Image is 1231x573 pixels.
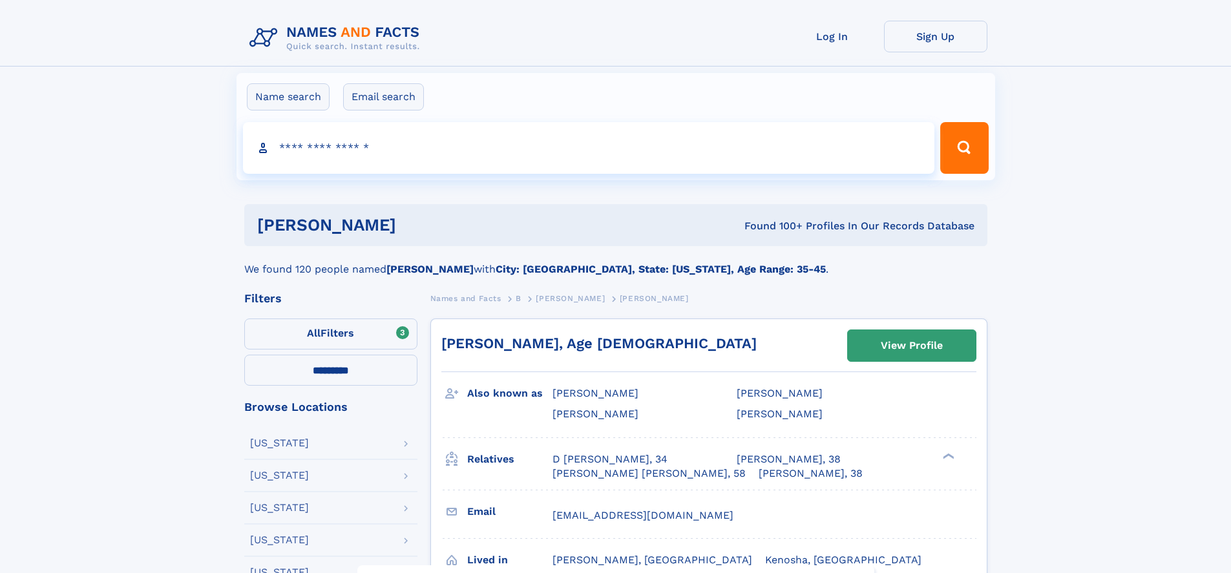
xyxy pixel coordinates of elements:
a: D [PERSON_NAME], 34 [552,452,668,466]
span: [PERSON_NAME] [620,294,689,303]
div: Filters [244,293,417,304]
a: B [516,290,521,306]
a: Sign Up [884,21,987,52]
a: [PERSON_NAME] [536,290,605,306]
div: [US_STATE] [250,470,309,481]
div: [US_STATE] [250,438,309,448]
a: [PERSON_NAME] [PERSON_NAME], 58 [552,466,746,481]
span: [PERSON_NAME] [737,387,823,399]
span: [PERSON_NAME] [536,294,605,303]
div: Found 100+ Profiles In Our Records Database [570,219,974,233]
a: Log In [781,21,884,52]
img: Logo Names and Facts [244,21,430,56]
div: View Profile [881,331,943,360]
a: [PERSON_NAME], Age [DEMOGRAPHIC_DATA] [441,335,757,351]
span: B [516,294,521,303]
b: City: [GEOGRAPHIC_DATA], State: [US_STATE], Age Range: 35-45 [496,263,826,275]
h3: Also known as [467,382,552,404]
span: [PERSON_NAME] [552,387,638,399]
button: Search Button [940,122,988,174]
h3: Email [467,501,552,523]
span: [PERSON_NAME] [552,408,638,420]
a: [PERSON_NAME], 38 [759,466,863,481]
h3: Relatives [467,448,552,470]
span: [EMAIL_ADDRESS][DOMAIN_NAME] [552,509,733,521]
label: Name search [247,83,330,110]
div: ❯ [940,452,955,460]
span: Kenosha, [GEOGRAPHIC_DATA] [765,554,921,566]
a: Names and Facts [430,290,501,306]
a: View Profile [848,330,976,361]
label: Filters [244,318,417,349]
span: All [307,327,321,339]
h3: Lived in [467,549,552,571]
div: We found 120 people named with . [244,246,987,277]
h1: [PERSON_NAME] [257,217,571,233]
input: search input [243,122,935,174]
a: [PERSON_NAME], 38 [737,452,841,466]
span: [PERSON_NAME] [737,408,823,420]
b: [PERSON_NAME] [386,263,474,275]
span: [PERSON_NAME], [GEOGRAPHIC_DATA] [552,554,752,566]
div: [US_STATE] [250,535,309,545]
div: Browse Locations [244,401,417,413]
div: [US_STATE] [250,503,309,513]
label: Email search [343,83,424,110]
